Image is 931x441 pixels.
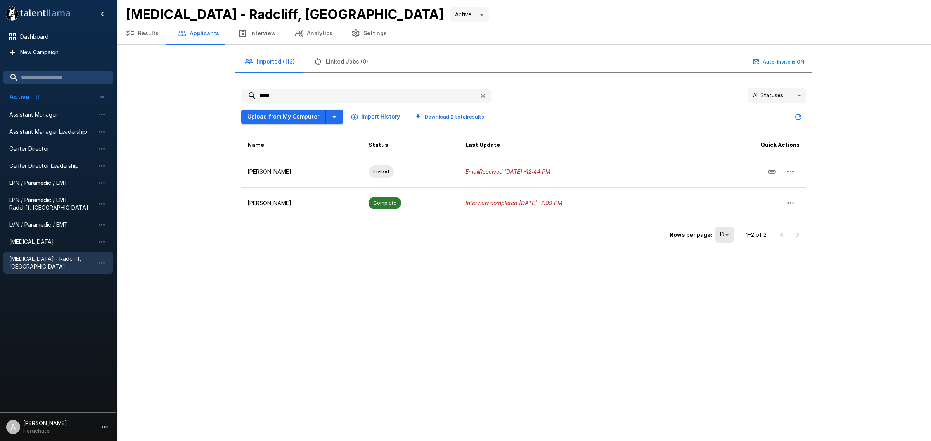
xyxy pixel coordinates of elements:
[459,134,695,156] th: Last Update
[247,168,356,176] p: [PERSON_NAME]
[362,134,459,156] th: Status
[116,22,168,44] button: Results
[247,199,356,207] p: [PERSON_NAME]
[450,7,489,22] div: Active
[465,200,562,206] i: Interview completed [DATE] - 7:09 PM
[304,51,377,72] button: Linked Jobs (0)
[241,134,362,156] th: Name
[126,6,444,22] b: [MEDICAL_DATA] - Radcliff, [GEOGRAPHIC_DATA]
[241,110,326,124] button: Upload from My Computer
[670,231,712,239] p: Rows per page:
[228,22,285,44] button: Interview
[342,22,396,44] button: Settings
[751,56,806,68] button: Auto-Invite is ON
[369,199,401,207] span: Complete
[450,114,454,120] b: 2
[695,134,806,156] th: Quick Actions
[763,167,781,174] span: Copy Interview Link
[748,88,806,103] div: All Statuses
[235,51,304,72] button: Imported (113)
[465,168,550,175] i: Email Received [DATE] - 12:44 PM
[349,110,403,124] button: Import History
[409,111,490,123] button: Download 2 totalresults
[746,231,767,239] p: 1–2 of 2
[285,22,342,44] button: Analytics
[369,168,394,175] span: Invited
[715,227,734,242] div: 10
[791,109,806,125] button: Updated Today - 4:51 PM
[168,22,228,44] button: Applicants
